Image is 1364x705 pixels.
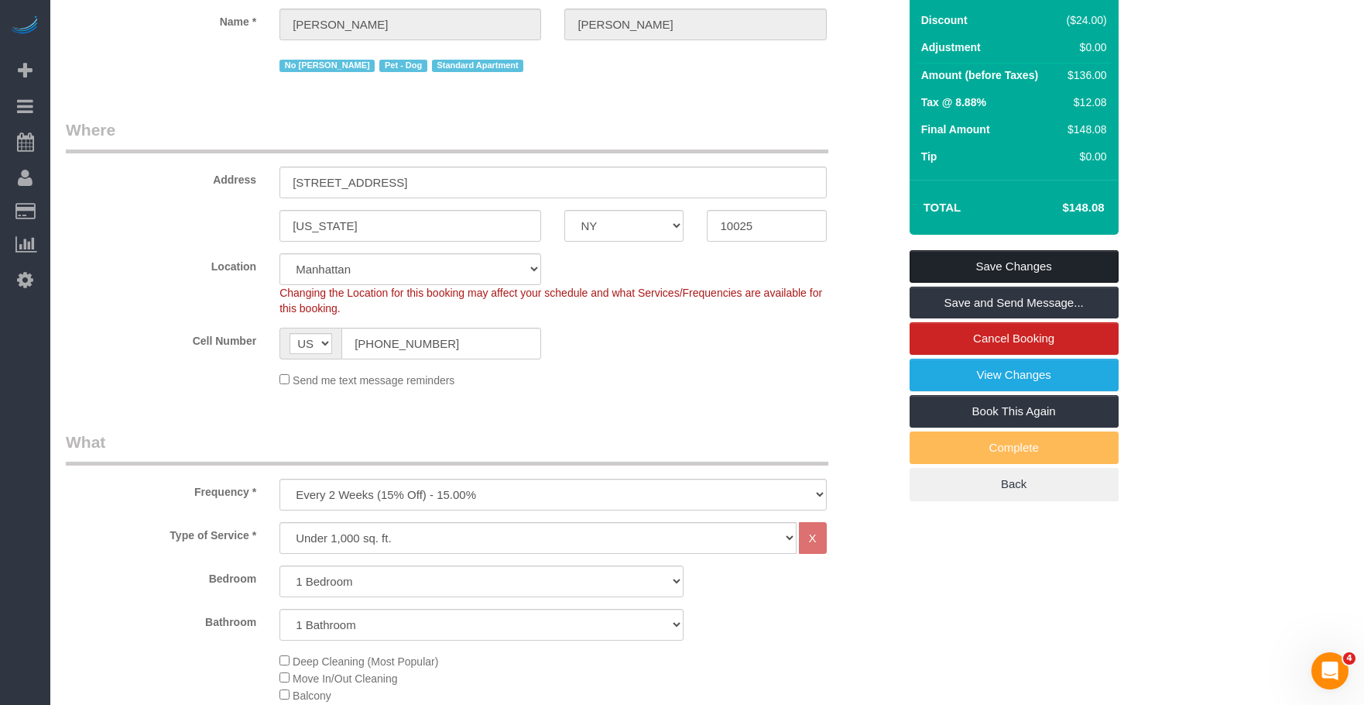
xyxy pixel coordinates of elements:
[54,479,268,500] label: Frequency *
[1061,12,1107,28] div: ($24.00)
[1061,67,1107,83] div: $136.00
[921,67,1038,83] label: Amount (before Taxes)
[279,9,541,40] input: First Name
[1343,652,1355,665] span: 4
[293,690,331,702] span: Balcony
[66,119,828,153] legend: Where
[379,60,427,72] span: Pet - Dog
[1061,95,1107,110] div: $12.08
[54,9,268,29] label: Name *
[54,167,268,187] label: Address
[9,15,40,37] img: Automaid Logo
[279,210,541,242] input: City
[910,287,1119,319] a: Save and Send Message...
[921,149,937,164] label: Tip
[54,522,268,543] label: Type of Service *
[54,328,268,349] label: Cell Number
[910,468,1119,500] a: Back
[54,253,268,274] label: Location
[293,672,397,685] span: Move In/Out Cleaning
[54,566,268,586] label: Bedroom
[1061,122,1107,137] div: $148.08
[1061,149,1107,164] div: $0.00
[910,395,1119,428] a: Book This Again
[910,250,1119,283] a: Save Changes
[921,122,990,137] label: Final Amount
[707,210,826,242] input: Zip Code
[54,609,268,630] label: Bathroom
[1311,652,1349,690] iframe: Intercom live chat
[910,359,1119,391] a: View Changes
[66,431,828,466] legend: What
[293,655,438,668] span: Deep Cleaning (Most Popular)
[924,201,961,214] strong: Total
[279,60,375,72] span: No [PERSON_NAME]
[279,287,822,315] span: Changing the Location for this booking may affect your schedule and what Services/Frequencies are...
[921,95,986,110] label: Tax @ 8.88%
[564,9,826,40] input: Last Name
[921,40,981,55] label: Adjustment
[432,60,524,72] span: Standard Apartment
[910,322,1119,355] a: Cancel Booking
[293,374,454,387] span: Send me text message reminders
[341,328,541,359] input: Cell Number
[1016,201,1104,215] h4: $148.08
[1061,40,1107,55] div: $0.00
[921,12,968,28] label: Discount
